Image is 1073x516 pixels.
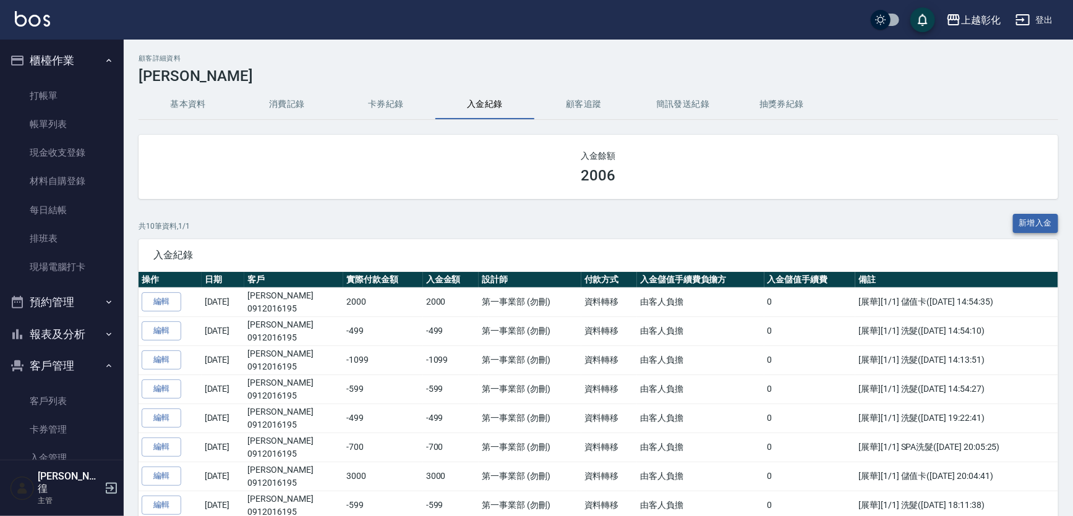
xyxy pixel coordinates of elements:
th: 付款方式 [581,272,637,288]
button: 報表及分析 [5,318,119,350]
button: 顧客追蹤 [534,90,633,119]
a: 打帳單 [5,82,119,110]
button: 登出 [1011,9,1058,32]
td: -1099 [423,345,479,374]
td: -700 [343,433,423,462]
th: 備註 [855,272,1058,288]
p: 0912016195 [247,331,340,344]
td: [展華][1/1] 儲值卡([DATE] 20:04:41) [855,462,1058,491]
td: [展華][1/1] 洗髮([DATE] 14:13:51) [855,345,1058,374]
td: 0 [764,374,856,404]
td: 0 [764,316,856,345]
td: 由客人負擔 [637,316,764,345]
td: 資料轉移 [581,316,637,345]
button: save [910,7,935,32]
td: 資料轉移 [581,433,637,462]
a: 現金收支登錄 [5,138,119,167]
h5: [PERSON_NAME]徨 [38,470,101,495]
td: -700 [423,433,479,462]
button: 客戶管理 [5,350,119,382]
td: 資料轉移 [581,374,637,404]
td: 2000 [423,287,479,316]
a: 每日結帳 [5,196,119,224]
td: [DATE] [202,404,245,433]
div: 上越彰化 [961,12,1001,28]
td: 3000 [423,462,479,491]
img: Logo [15,11,50,27]
button: 卡券紀錄 [336,90,435,119]
td: [PERSON_NAME] [244,345,343,374]
td: [展華][1/1] 儲值卡([DATE] 14:54:35) [855,287,1058,316]
td: [PERSON_NAME] [244,374,343,404]
button: 基本資料 [139,90,237,119]
a: 帳單列表 [5,110,119,138]
p: 0912016195 [247,476,340,489]
td: 資料轉移 [581,404,637,433]
a: 排班表 [5,224,119,253]
td: [展華][1/1] 洗髮([DATE] 19:22:41) [855,404,1058,433]
td: [DATE] [202,374,245,404]
th: 設計師 [479,272,581,288]
button: 櫃檯作業 [5,44,119,77]
h2: 顧客詳細資料 [139,54,1058,62]
img: Person [10,476,35,501]
td: -499 [423,316,479,345]
p: 主管 [38,495,101,506]
td: [DATE] [202,287,245,316]
p: 0912016195 [247,360,340,373]
td: [展華][1/1] 洗髮([DATE] 14:54:27) [855,374,1058,404]
td: -499 [423,404,479,433]
td: 第一事業部 (勿刪) [479,462,581,491]
th: 實際付款金額 [343,272,423,288]
button: 消費記錄 [237,90,336,119]
a: 編輯 [142,408,181,428]
button: 新增入金 [1013,214,1059,233]
td: [展華][1/1] SPA洗髮([DATE] 20:05:25) [855,433,1058,462]
td: [DATE] [202,462,245,491]
td: -499 [343,404,423,433]
td: 第一事業部 (勿刪) [479,316,581,345]
span: 入金紀錄 [153,249,1043,261]
p: 0912016195 [247,389,340,402]
a: 客戶列表 [5,387,119,415]
a: 編輯 [142,467,181,486]
td: 由客人負擔 [637,287,764,316]
a: 編輯 [142,350,181,370]
td: 由客人負擔 [637,462,764,491]
button: 抽獎券紀錄 [732,90,831,119]
td: [PERSON_NAME] [244,287,343,316]
td: 第一事業部 (勿刪) [479,287,581,316]
p: 0912016195 [247,302,340,315]
th: 客戶 [244,272,343,288]
td: 0 [764,433,856,462]
th: 入金金額 [423,272,479,288]
p: 0912016195 [247,447,340,460]
button: 簡訊發送紀錄 [633,90,732,119]
td: -1099 [343,345,423,374]
a: 材料自購登錄 [5,167,119,195]
button: 上越彰化 [941,7,1006,33]
td: 第一事業部 (勿刪) [479,374,581,404]
a: 編輯 [142,321,181,340]
td: [PERSON_NAME] [244,433,343,462]
h3: 2006 [581,167,616,184]
a: 編輯 [142,438,181,457]
th: 日期 [202,272,245,288]
td: 資料轉移 [581,345,637,374]
th: 操作 [139,272,202,288]
td: 0 [764,404,856,433]
td: 由客人負擔 [637,374,764,404]
a: 現場電腦打卡 [5,253,119,281]
td: -599 [343,374,423,404]
td: 0 [764,345,856,374]
td: 第一事業部 (勿刪) [479,404,581,433]
td: 由客人負擔 [637,433,764,462]
td: 2000 [343,287,423,316]
p: 共 10 筆資料, 1 / 1 [139,221,190,232]
p: 0912016195 [247,418,340,431]
td: [PERSON_NAME] [244,462,343,491]
td: [DATE] [202,345,245,374]
td: -499 [343,316,423,345]
button: 預約管理 [5,286,119,318]
button: 入金紀錄 [435,90,534,119]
